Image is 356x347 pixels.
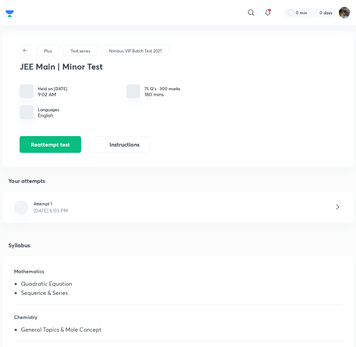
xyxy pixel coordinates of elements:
a: Company Logo [6,8,14,17]
img: file [17,203,26,212]
p: [DATE] 6:03 PM [34,207,68,214]
button: Instructions [88,136,150,153]
h6: 75 Q’s · 300 marks [144,85,180,92]
img: instruction [98,140,107,149]
h4: Syllabus [3,242,353,248]
img: quiz info [129,87,137,95]
a: Plus [43,48,53,54]
a: Nimbus VIP Batch Test 2027 [108,48,163,54]
img: languages [23,109,30,116]
h6: Languages [38,106,59,113]
div: 180 mins [144,92,180,97]
img: Company Logo [6,8,14,19]
p: Nimbus VIP Batch Test 2027 [109,48,162,54]
h5: Chemistry [14,313,342,326]
h5: Mathematics [14,268,342,281]
h6: Attempt 1 [34,200,68,207]
div: 9:02 AM [38,92,67,97]
li: Quadratic Equation [21,281,342,290]
img: Chayan Mehta [339,7,350,19]
li: Sequence & Series [21,290,342,299]
img: default [226,64,336,144]
img: streak [311,9,318,16]
img: timing [23,88,30,95]
div: English [38,113,59,118]
button: Reattempt test [20,136,81,153]
p: Test series [71,48,90,54]
h4: Your attempts [3,178,353,184]
h6: Held on [DATE] [38,85,67,92]
p: Plus [44,48,52,54]
li: General Topics & Mole Concept [21,326,342,335]
a: Test series [70,48,92,54]
h3: JEE Main | Minor Test [20,62,226,72]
